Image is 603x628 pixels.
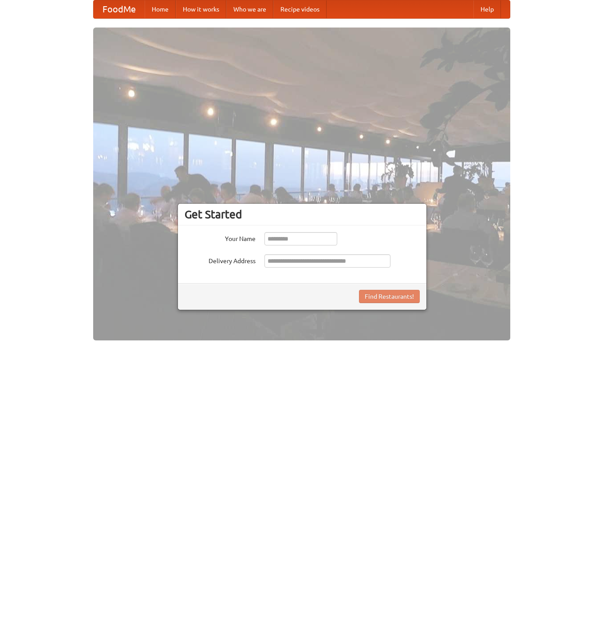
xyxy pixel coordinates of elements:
[185,208,420,221] h3: Get Started
[145,0,176,18] a: Home
[185,254,256,265] label: Delivery Address
[359,290,420,303] button: Find Restaurants!
[473,0,501,18] a: Help
[273,0,327,18] a: Recipe videos
[94,0,145,18] a: FoodMe
[226,0,273,18] a: Who we are
[176,0,226,18] a: How it works
[185,232,256,243] label: Your Name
